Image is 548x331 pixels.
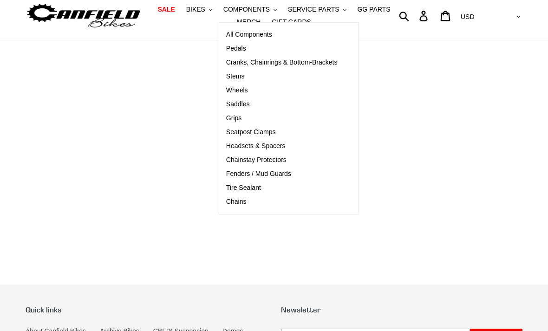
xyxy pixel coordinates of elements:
[281,305,522,314] p: Newsletter
[219,56,345,70] a: Cranks, Chainrings & Bottom-Brackets
[226,184,261,192] span: Tire Sealant
[226,45,246,52] span: Pedals
[226,72,245,80] span: Stems
[219,28,345,42] a: All Components
[226,156,287,164] span: Chainstay Protectors
[219,167,345,181] a: Fenders / Mud Guards
[352,3,395,16] a: GG PARTS
[226,170,291,178] span: Fenders / Mud Guards
[182,3,217,16] button: BIKES
[226,142,286,150] span: Headsets & Spacers
[267,16,316,28] a: GIFT CARDS
[26,1,142,31] img: Canfield Bikes
[219,181,345,195] a: Tire Sealant
[288,6,339,13] span: SERVICE PARTS
[226,86,248,94] span: Wheels
[219,42,345,56] a: Pedals
[223,6,270,13] span: COMPONENTS
[226,31,272,39] span: All Components
[186,6,205,13] span: BIKES
[237,18,261,26] span: MERCH
[226,58,338,66] span: Cranks, Chainrings & Bottom-Brackets
[219,195,345,209] a: Chains
[157,6,175,13] span: SALE
[226,128,276,136] span: Seatpost Clamps
[219,70,345,84] a: Stems
[153,3,179,16] a: SALE
[226,198,247,206] span: Chains
[219,153,345,167] a: Chainstay Protectors
[232,16,265,28] a: MERCH
[51,124,497,142] h1: Your Cart
[26,305,267,314] p: Quick links
[272,18,311,26] span: GIFT CARDS
[226,100,250,108] span: Saddles
[357,6,390,13] span: GG PARTS
[283,3,351,16] button: SERVICE PARTS
[219,111,345,125] a: Grips
[219,3,281,16] button: COMPONENTS
[219,97,345,111] a: Saddles
[226,114,241,122] span: Grips
[219,84,345,97] a: Wheels
[219,139,345,153] a: Headsets & Spacers
[51,150,497,160] p: Your cart is currently empty.
[219,125,345,139] a: Seatpost Clamps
